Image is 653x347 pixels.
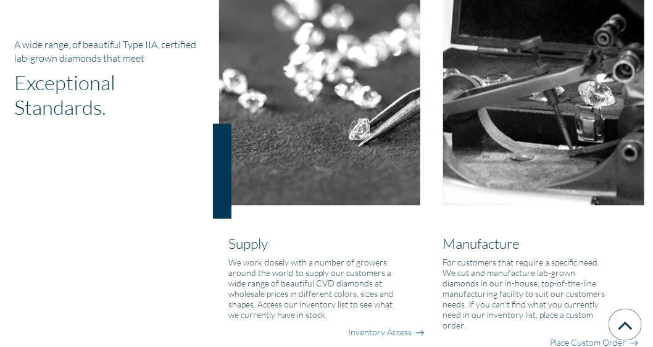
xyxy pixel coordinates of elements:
[14,38,210,65] h5: A wide range, of beautiful Type IIA, certified lab-grown diamonds that meet
[399,157,646,293] iframe: Drift Widget Chat Window
[228,235,424,253] h2: Supply
[415,328,425,338] img: right-arrow
[443,257,609,331] h6: For customers that require a specific need. We cut and manufacture lab-grown diamonds in our in-h...
[14,70,210,120] h1: Exceptional Standards.
[591,285,638,332] iframe: Drift Widget Chat Controller
[228,257,394,320] h6: We work closely with a number of growers around the world to supply our customers a wide range of...
[348,327,412,339] a: Inventory Access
